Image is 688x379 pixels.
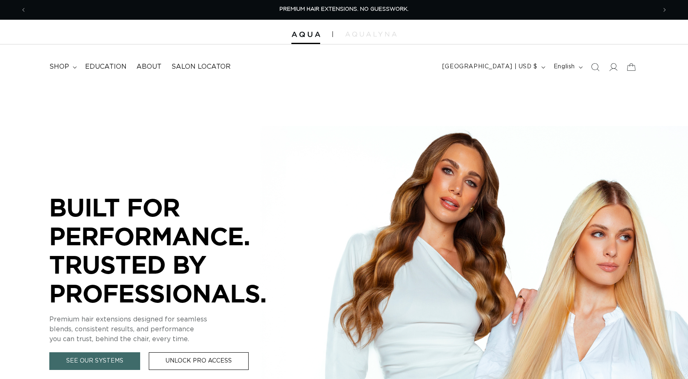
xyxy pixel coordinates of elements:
[554,63,575,71] span: English
[166,58,235,76] a: Salon Locator
[171,63,231,71] span: Salon Locator
[279,7,409,12] span: PREMIUM HAIR EXTENSIONS. NO GUESSWORK.
[437,59,549,75] button: [GEOGRAPHIC_DATA] | USD $
[136,63,162,71] span: About
[49,314,296,344] p: Premium hair extensions designed for seamless blends, consistent results, and performance you can...
[49,352,140,370] a: See Our Systems
[149,352,249,370] a: Unlock Pro Access
[44,58,80,76] summary: shop
[49,63,69,71] span: shop
[49,193,296,307] p: BUILT FOR PERFORMANCE. TRUSTED BY PROFESSIONALS.
[14,2,32,18] button: Previous announcement
[442,63,538,71] span: [GEOGRAPHIC_DATA] | USD $
[80,58,132,76] a: Education
[85,63,127,71] span: Education
[549,59,586,75] button: English
[656,2,674,18] button: Next announcement
[132,58,166,76] a: About
[345,32,397,37] img: aqualyna.com
[586,58,604,76] summary: Search
[291,32,320,37] img: Aqua Hair Extensions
